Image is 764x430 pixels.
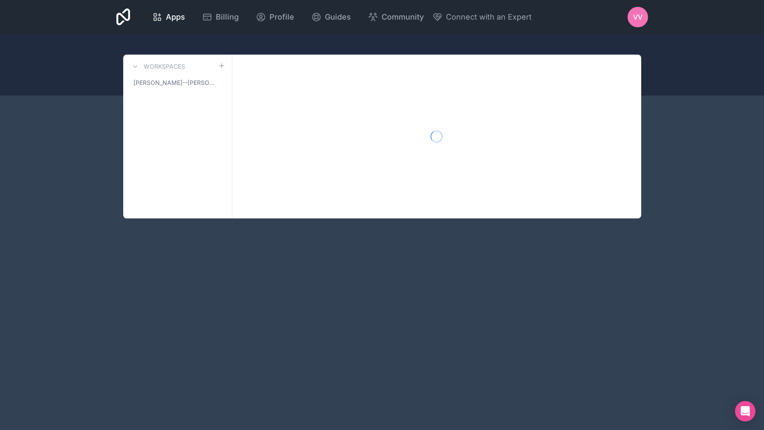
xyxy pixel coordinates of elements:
[216,11,239,23] span: Billing
[432,11,532,23] button: Connect with an Expert
[166,11,185,23] span: Apps
[130,75,225,90] a: [PERSON_NAME]--[PERSON_NAME]-
[133,78,218,87] span: [PERSON_NAME]--[PERSON_NAME]-
[130,61,185,72] a: Workspaces
[735,401,755,421] div: Open Intercom Messenger
[325,11,351,23] span: Guides
[633,12,642,22] span: VV
[144,62,185,71] h3: Workspaces
[249,8,301,26] a: Profile
[446,11,532,23] span: Connect with an Expert
[195,8,246,26] a: Billing
[304,8,358,26] a: Guides
[382,11,424,23] span: Community
[145,8,192,26] a: Apps
[269,11,294,23] span: Profile
[361,8,431,26] a: Community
